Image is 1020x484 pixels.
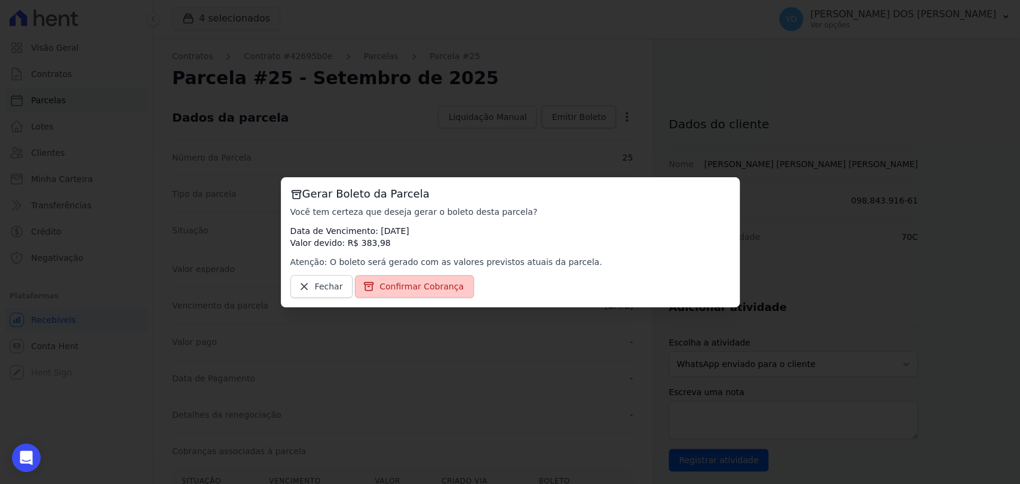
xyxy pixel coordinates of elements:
[290,206,730,218] p: Você tem certeza que deseja gerar o boleto desta parcela?
[290,275,353,298] a: Fechar
[379,280,464,292] span: Confirmar Cobrança
[290,187,730,201] h3: Gerar Boleto da Parcela
[290,225,730,249] p: Data de Vencimento: [DATE] Valor devido: R$ 383,98
[315,280,343,292] span: Fechar
[355,275,474,298] a: Confirmar Cobrança
[290,256,730,268] p: Atenção: O boleto será gerado com as valores previstos atuais da parcela.
[12,443,41,472] div: Open Intercom Messenger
